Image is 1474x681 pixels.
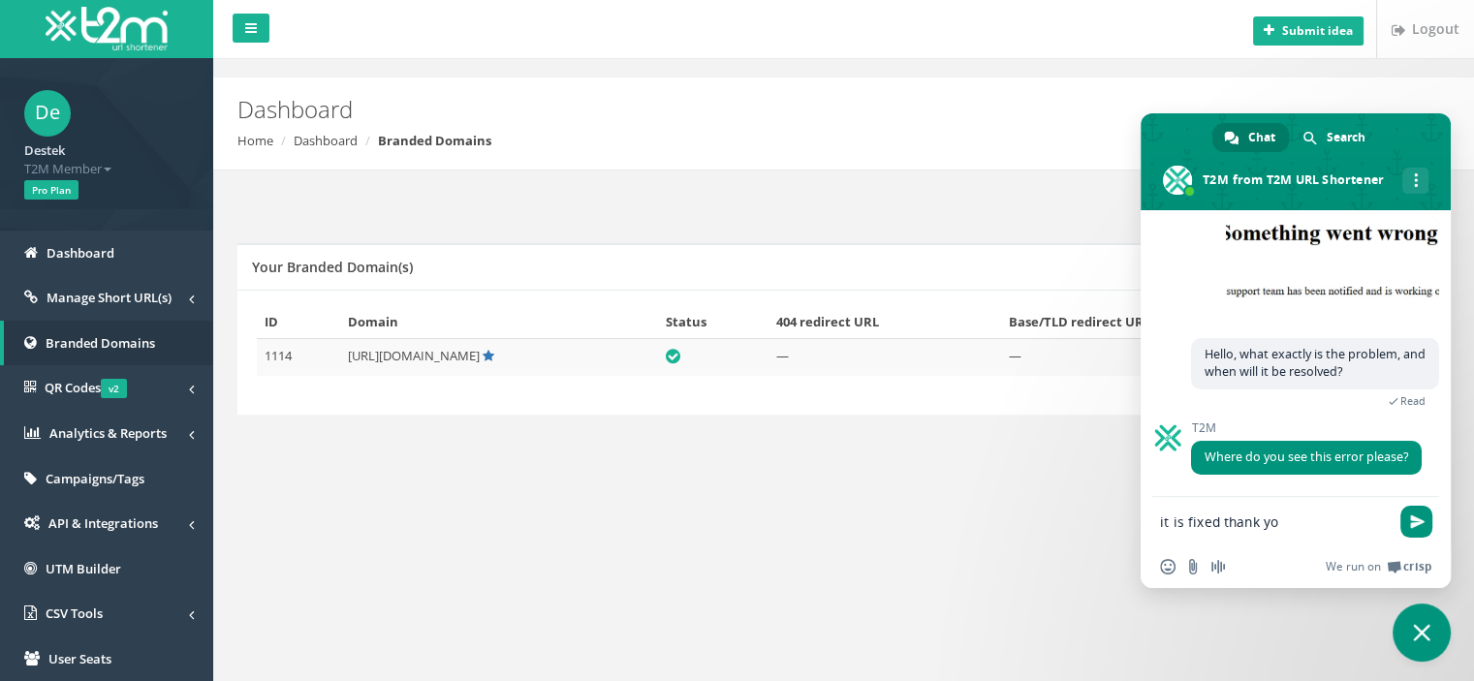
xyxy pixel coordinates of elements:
[1160,513,1389,531] textarea: Compose your message...
[46,334,155,352] span: Branded Domains
[378,132,491,149] strong: Branded Domains
[48,514,158,532] span: API & Integrations
[46,604,103,622] span: CSV Tools
[1393,604,1451,662] div: Close chat
[47,244,114,262] span: Dashboard
[348,347,480,364] span: [URL][DOMAIN_NAME]
[24,180,78,200] span: Pro Plan
[1210,559,1226,574] span: Audio message
[1205,346,1426,380] span: Hello, what exactly is the problem, and when will it be resolved?
[768,305,1000,339] th: 404 redirect URL
[340,305,658,339] th: Domain
[49,424,167,442] span: Analytics & Reports
[1205,449,1408,465] span: Where do you see this error please?
[1403,559,1431,574] span: Crisp
[1400,394,1426,408] span: Read
[45,379,127,396] span: QR Codes
[257,339,340,377] td: 1114
[483,347,494,364] a: Default
[48,650,111,667] span: User Seats
[1253,16,1364,46] button: Submit idea
[1326,559,1381,574] span: We run on
[1291,123,1379,152] div: Search
[1160,559,1176,574] span: Insert an emoji
[1191,421,1422,435] span: T2M
[1000,339,1308,377] td: —
[47,289,172,306] span: Manage Short URL(s)
[237,132,273,149] a: Home
[1212,123,1289,152] div: Chat
[237,97,1243,122] h2: Dashboard
[1248,123,1275,152] span: Chat
[24,160,189,178] span: T2M Member
[1000,305,1308,339] th: Base/TLD redirect URL
[46,560,121,577] span: UTM Builder
[24,90,71,137] span: De
[257,305,340,339] th: ID
[1400,506,1432,538] span: Send
[24,137,189,177] a: Destek T2M Member
[1185,559,1201,574] span: Send a file
[768,339,1000,377] td: —
[658,305,768,339] th: Status
[294,132,358,149] a: Dashboard
[1402,168,1428,194] div: More channels
[46,7,168,50] img: T2M
[252,260,413,274] h5: Your Branded Domain(s)
[1326,559,1431,574] a: We run onCrisp
[46,470,144,487] span: Campaigns/Tags
[101,379,127,398] span: v2
[24,141,65,159] strong: Destek
[1282,22,1353,39] b: Submit idea
[1327,123,1365,152] span: Search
